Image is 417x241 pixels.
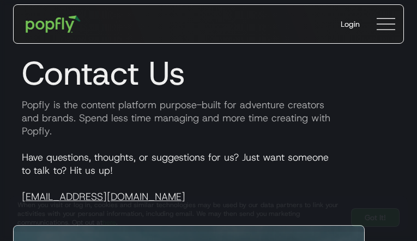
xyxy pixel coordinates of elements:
[332,10,368,38] a: Login
[22,190,185,203] a: [EMAIL_ADDRESS][DOMAIN_NAME]
[13,98,404,138] p: Popfly is the content platform purpose-built for adventure creators and brands. Spend less time m...
[102,218,116,227] a: here
[13,54,404,93] h1: Contact Us
[351,208,400,227] a: Got It!
[17,201,342,227] div: When you visit or log in, cookies and similar technologies may be used by our data partners to li...
[13,151,404,203] p: Have questions, thoughts, or suggestions for us? Just want someone to talk to? Hit us up!
[18,8,88,40] a: home
[341,19,360,30] div: Login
